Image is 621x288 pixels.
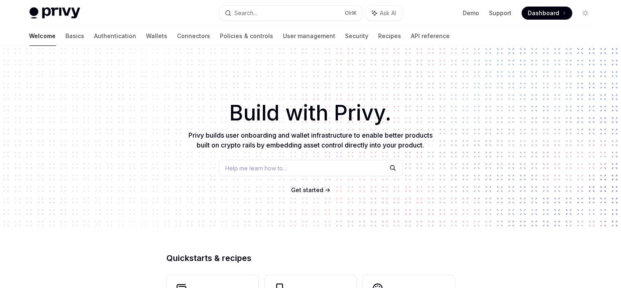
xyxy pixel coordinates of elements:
a: API reference [411,26,450,46]
img: light logo [29,7,80,19]
span: Build with Privy. [230,106,392,120]
a: Connectors [177,26,211,46]
a: Dashboard [522,7,572,20]
span: Help me learn how to… [226,164,288,172]
a: Wallets [146,26,168,46]
a: Get started [291,186,323,194]
span: Dashboard [528,9,560,17]
span: Ask AI [380,9,397,17]
a: Demo [463,9,480,17]
a: Support [489,9,512,17]
a: Policies & controls [220,26,274,46]
a: Welcome [29,26,56,46]
a: User management [283,26,336,46]
div: Search... [235,8,258,18]
a: Basics [66,26,85,46]
a: Authentication [94,26,137,46]
span: Privy builds user onboarding and wallet infrastructure to enable better products built on crypto ... [188,131,433,149]
span: Ctrl K [345,10,357,16]
span: Quickstarts & recipes [167,254,252,262]
button: Ask AI [366,6,402,20]
button: Search...CtrlK [219,6,362,20]
span: Get started [291,186,323,193]
a: Security [345,26,369,46]
a: Recipes [379,26,401,46]
button: Toggle dark mode [579,7,592,20]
